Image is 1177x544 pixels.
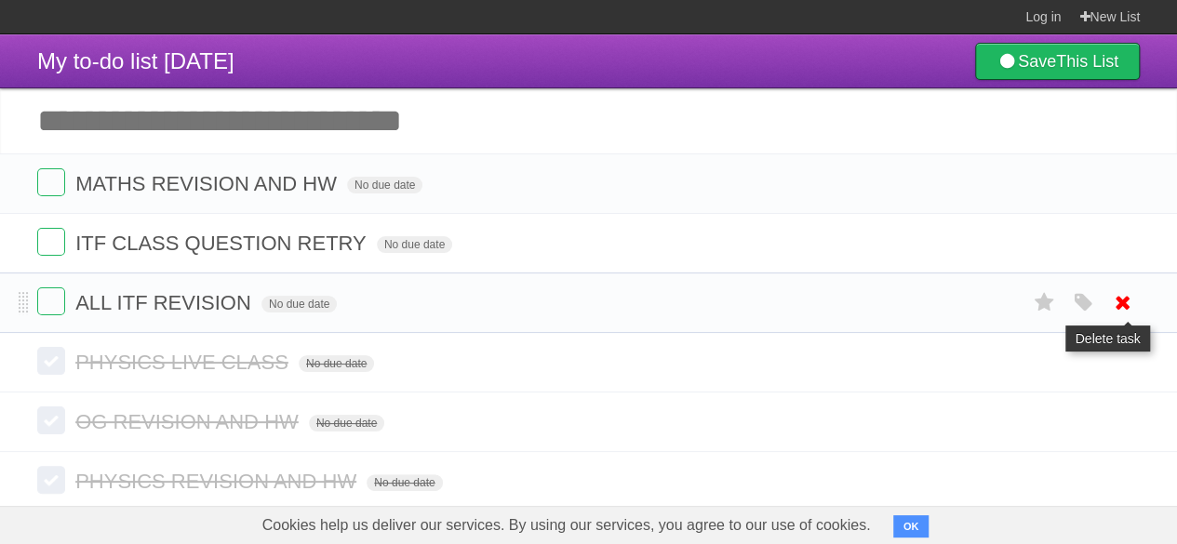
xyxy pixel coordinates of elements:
label: Done [37,347,65,375]
span: No due date [261,296,337,312]
label: Star task [1026,287,1062,318]
label: Done [37,406,65,434]
span: No due date [309,415,384,431]
label: Done [37,287,65,315]
span: ALL ITF REVISION [75,291,256,314]
span: PHYSICS LIVE CLASS [75,351,293,374]
span: Cookies help us deliver our services. By using our services, you agree to our use of cookies. [244,507,889,544]
b: This List [1056,52,1118,71]
span: PHYSICS REVISION AND HW [75,470,361,493]
span: No due date [367,474,442,491]
span: No due date [377,236,452,253]
span: No due date [347,177,422,193]
label: Done [37,168,65,196]
button: OK [893,515,930,537]
label: Done [37,466,65,494]
span: OG REVISION AND HW [75,410,303,433]
span: No due date [299,355,374,372]
span: MATHS REVISION AND HW [75,172,341,195]
span: ITF CLASS QUESTION RETRY [75,232,371,255]
a: SaveThis List [975,43,1140,80]
label: Done [37,228,65,256]
span: My to-do list [DATE] [37,48,234,73]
